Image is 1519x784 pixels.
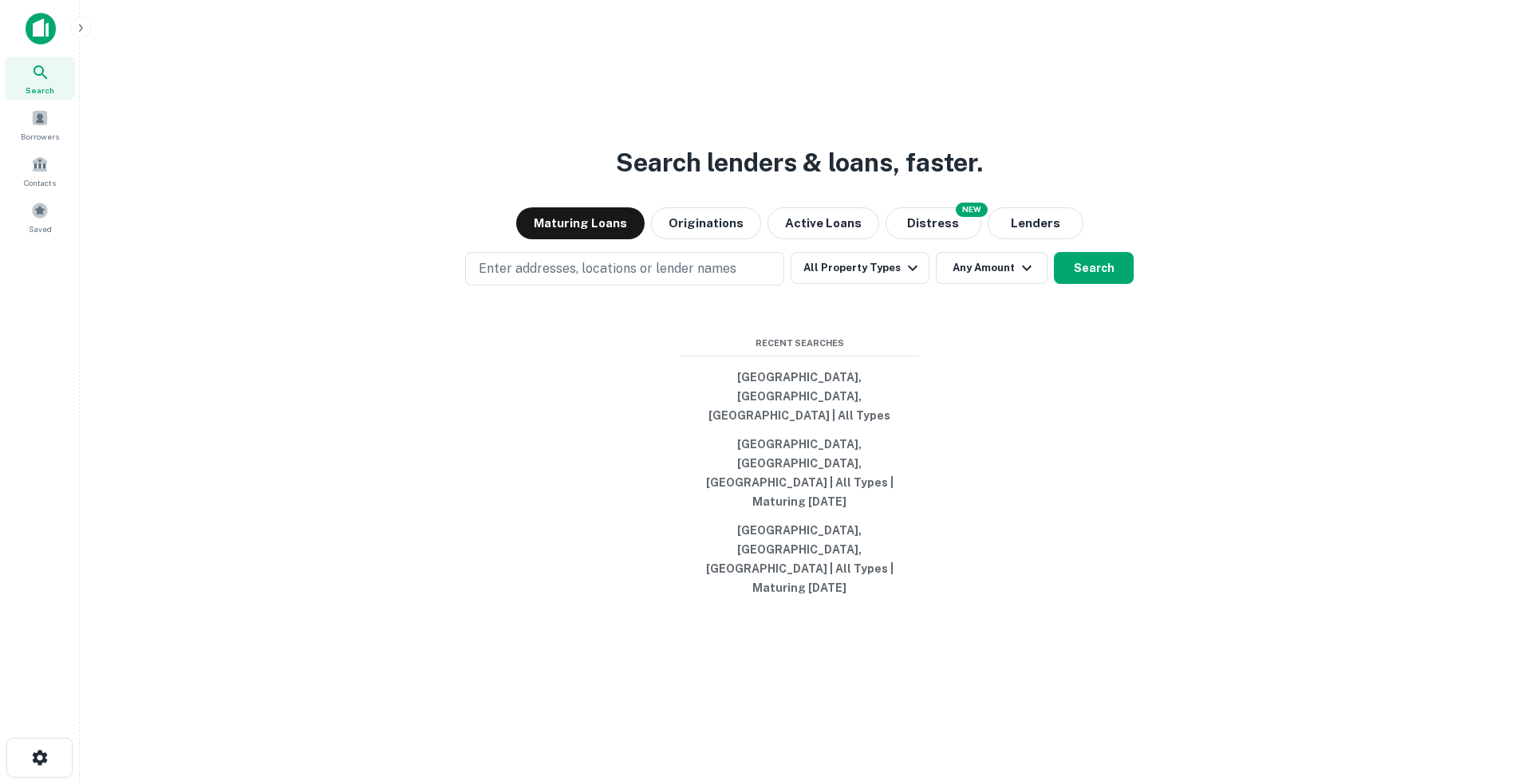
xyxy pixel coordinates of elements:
[680,430,919,516] button: [GEOGRAPHIC_DATA], [GEOGRAPHIC_DATA], [GEOGRAPHIC_DATA] | All Types | Maturing [DATE]
[516,207,645,239] button: Maturing Loans
[680,516,919,602] button: [GEOGRAPHIC_DATA], [GEOGRAPHIC_DATA], [GEOGRAPHIC_DATA] | All Types | Maturing [DATE]
[616,144,983,182] h3: Search lenders & loans, faster.
[791,252,929,284] button: All Property Types
[26,13,56,45] img: capitalize-icon.png
[1439,656,1519,733] iframe: Chat Widget
[1054,252,1134,284] button: Search
[5,195,75,238] a: Saved
[24,176,56,189] span: Contacts
[956,203,988,217] div: NEW
[26,84,54,97] span: Search
[988,207,1083,239] button: Lenders
[29,223,52,235] span: Saved
[651,207,761,239] button: Originations
[5,149,75,192] a: Contacts
[5,57,75,100] a: Search
[886,207,981,239] button: Search distressed loans with lien and other non-mortgage details.
[936,252,1048,284] button: Any Amount
[465,252,784,286] button: Enter addresses, locations or lender names
[21,130,59,143] span: Borrowers
[767,207,879,239] button: Active Loans
[680,337,919,350] span: Recent Searches
[479,259,736,278] p: Enter addresses, locations or lender names
[5,103,75,146] a: Borrowers
[680,363,919,430] button: [GEOGRAPHIC_DATA], [GEOGRAPHIC_DATA], [GEOGRAPHIC_DATA] | All Types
